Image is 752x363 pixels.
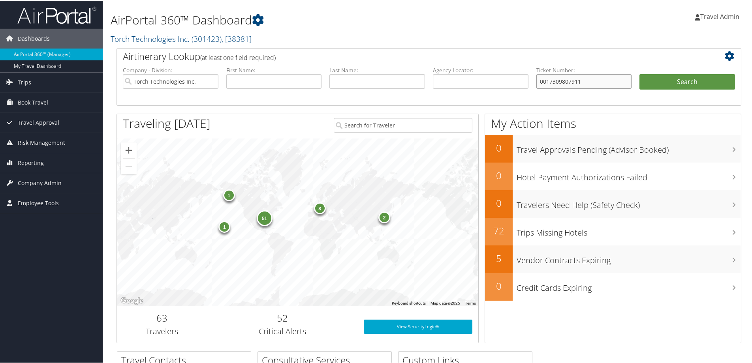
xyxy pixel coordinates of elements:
[485,245,741,272] a: 5Vendor Contracts Expiring
[485,134,741,162] a: 0Travel Approvals Pending (Advisor Booked)
[200,52,276,61] span: (at least one field required)
[392,300,426,305] button: Keyboard shortcuts
[18,28,50,48] span: Dashboards
[517,195,741,210] h3: Travelers Need Help (Safety Check)
[111,11,535,28] h1: AirPortal 360™ Dashboard
[517,223,741,238] h3: Trips Missing Hotels
[111,33,252,43] a: Torch Technologies Inc.
[334,117,472,132] input: Search for Traveler
[485,223,513,237] h2: 72
[18,92,48,112] span: Book Travel
[18,172,62,192] span: Company Admin
[123,49,683,62] h2: Airtinerary Lookup
[17,5,96,24] img: airportal-logo.png
[222,33,252,43] span: , [ 38381 ]
[119,295,145,305] img: Google
[192,33,222,43] span: ( 301423 )
[364,319,472,333] a: View SecurityLogic®
[213,311,352,324] h2: 52
[485,162,741,189] a: 0Hotel Payment Authorizations Failed
[485,189,741,217] a: 0Travelers Need Help (Safety Check)
[517,167,741,182] h3: Hotel Payment Authorizations Failed
[119,295,145,305] a: Open this area in Google Maps (opens a new window)
[257,210,273,225] div: 51
[639,73,735,89] button: Search
[517,250,741,265] h3: Vendor Contracts Expiring
[18,152,44,172] span: Reporting
[465,300,476,305] a: Terms
[123,325,201,336] h3: Travelers
[378,211,390,223] div: 2
[219,220,231,232] div: 1
[121,142,137,157] button: Zoom in
[517,140,741,155] h3: Travel Approvals Pending (Advisor Booked)
[700,11,739,20] span: Travel Admin
[18,112,59,132] span: Travel Approval
[485,251,513,264] h2: 5
[695,4,747,28] a: Travel Admin
[485,168,513,181] h2: 0
[226,65,322,73] label: First Name:
[121,158,137,174] button: Zoom out
[18,193,59,212] span: Employee Tools
[314,201,326,213] div: 8
[485,114,741,131] h1: My Action Items
[485,279,513,292] h2: 0
[213,325,352,336] h3: Critical Alerts
[123,311,201,324] h2: 63
[329,65,425,73] label: Last Name:
[485,140,513,154] h2: 0
[223,189,235,200] div: 1
[517,278,741,293] h3: Credit Cards Expiring
[485,196,513,209] h2: 0
[18,72,31,92] span: Trips
[536,65,632,73] label: Ticket Number:
[123,114,211,131] h1: Traveling [DATE]
[431,300,460,305] span: Map data ©2025
[485,217,741,245] a: 72Trips Missing Hotels
[433,65,528,73] label: Agency Locator:
[18,132,65,152] span: Risk Management
[123,65,218,73] label: Company - Division:
[485,272,741,300] a: 0Credit Cards Expiring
